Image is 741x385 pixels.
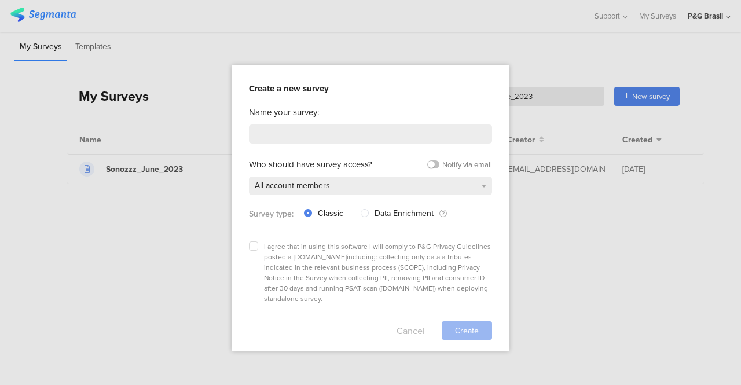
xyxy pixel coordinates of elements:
[249,82,492,95] div: Create a new survey
[312,210,343,218] span: Classic
[249,158,372,171] div: Who should have survey access?
[264,241,491,304] span: I agree that in using this software I will comply to P&G Privacy Guidelines posted at including: ...
[375,207,434,219] span: Data Enrichment
[397,321,425,340] button: Cancel
[249,208,294,220] span: Survey type:
[249,106,492,119] div: Name your survey:
[381,283,434,294] a: [DOMAIN_NAME]
[442,159,492,170] div: Notify via email
[294,252,347,262] a: [DOMAIN_NAME]
[255,179,330,192] span: All account members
